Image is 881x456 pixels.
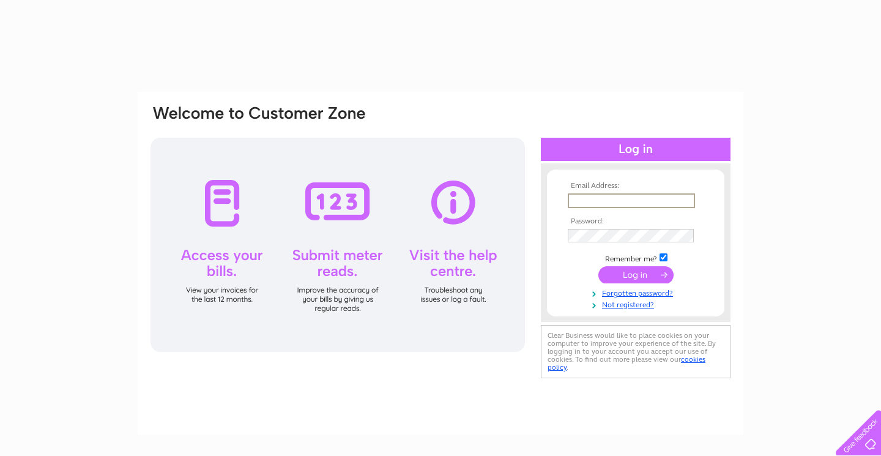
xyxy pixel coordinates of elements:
[565,182,707,190] th: Email Address:
[568,298,707,310] a: Not registered?
[541,325,730,378] div: Clear Business would like to place cookies on your computer to improve your experience of the sit...
[548,355,705,372] a: cookies policy
[565,252,707,264] td: Remember me?
[598,266,674,283] input: Submit
[565,217,707,226] th: Password:
[568,286,707,298] a: Forgotten password?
